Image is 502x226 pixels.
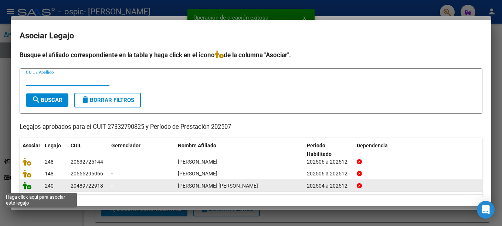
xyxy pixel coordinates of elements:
[45,159,54,165] span: 248
[20,138,42,162] datatable-header-cell: Asociar
[307,169,351,178] div: 202506 a 202512
[307,143,332,157] span: Periodo Habilitado
[111,143,140,148] span: Gerenciador
[175,138,304,162] datatable-header-cell: Nombre Afiliado
[20,123,482,132] p: Legajos aprobados para el CUIT 27332790825 y Período de Prestación 202507
[81,95,90,104] mat-icon: delete
[178,159,217,165] span: LOMBARDI JULIAN ANGEL
[357,143,388,148] span: Dependencia
[304,138,354,162] datatable-header-cell: Periodo Habilitado
[68,138,108,162] datatable-header-cell: CUIL
[20,29,482,43] h2: Asociar Legajo
[178,143,216,148] span: Nombre Afiliado
[23,143,40,148] span: Asociar
[20,195,482,213] div: 3 registros
[26,93,68,107] button: Buscar
[307,182,351,190] div: 202504 a 202512
[71,182,103,190] div: 20489722918
[477,201,495,219] div: Open Intercom Messenger
[81,97,134,103] span: Borrar Filtros
[307,158,351,166] div: 202506 a 202512
[74,93,141,107] button: Borrar Filtros
[45,143,61,148] span: Legajo
[111,159,113,165] span: -
[178,183,258,189] span: GIACHELLO ORELLANA LAUTARO NICOLAS
[42,138,68,162] datatable-header-cell: Legajo
[178,171,217,177] span: GALVEZ AQUILES
[71,143,82,148] span: CUIL
[111,183,113,189] span: -
[354,138,483,162] datatable-header-cell: Dependencia
[32,95,41,104] mat-icon: search
[20,50,482,60] h4: Busque el afiliado correspondiente en la tabla y haga click en el ícono de la columna "Asociar".
[111,171,113,177] span: -
[71,169,103,178] div: 20555295066
[71,158,103,166] div: 20532725144
[32,97,62,103] span: Buscar
[108,138,175,162] datatable-header-cell: Gerenciador
[45,183,54,189] span: 240
[45,171,54,177] span: 148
